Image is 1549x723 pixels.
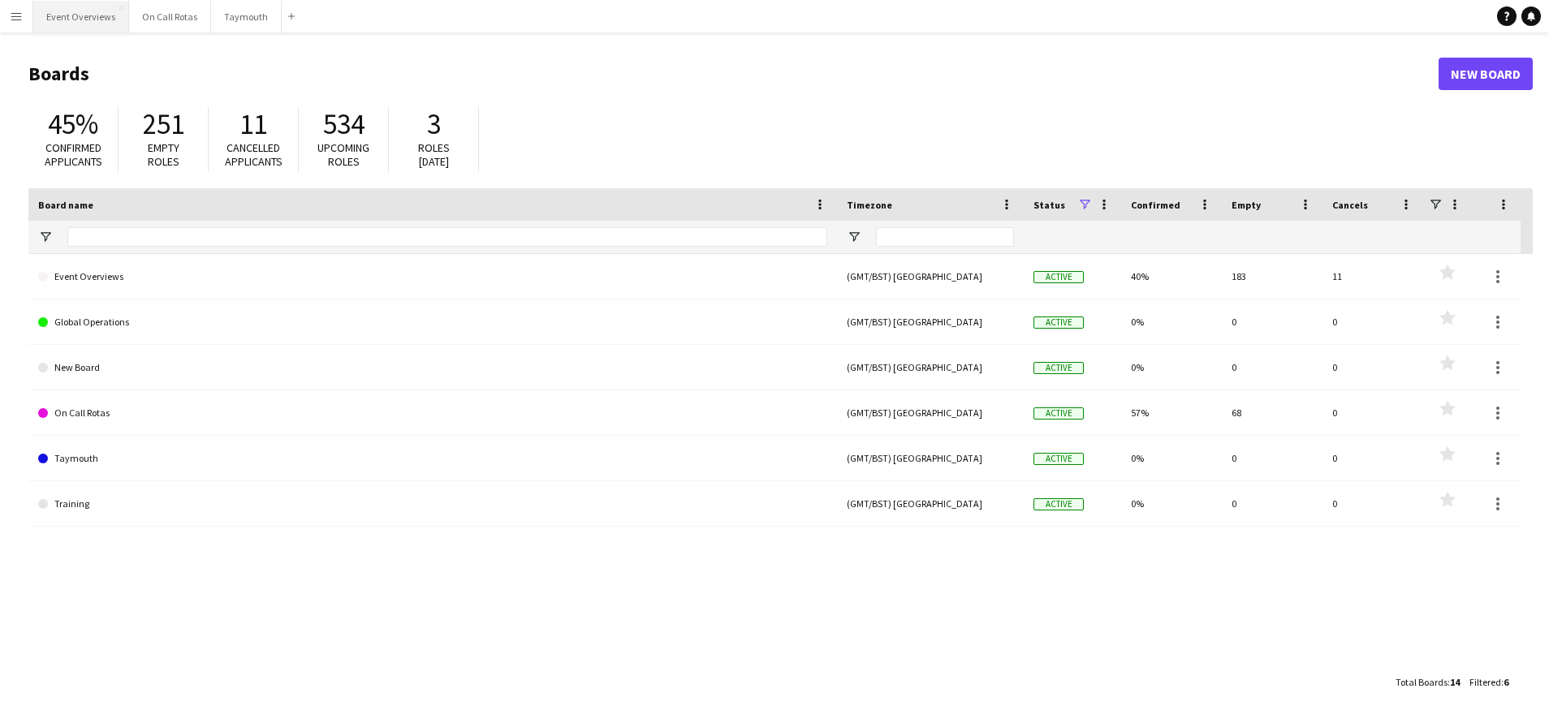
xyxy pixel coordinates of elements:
[1469,666,1508,698] div: :
[129,1,211,32] button: On Call Rotas
[1121,299,1222,344] div: 0%
[239,106,267,142] span: 11
[418,140,450,169] span: Roles [DATE]
[1033,271,1084,283] span: Active
[837,299,1024,344] div: (GMT/BST) [GEOGRAPHIC_DATA]
[1121,481,1222,526] div: 0%
[1439,58,1533,90] a: New Board
[211,1,282,32] button: Taymouth
[1222,254,1322,299] div: 183
[1396,676,1448,688] span: Total Boards
[1450,676,1460,688] span: 14
[1033,407,1084,420] span: Active
[38,199,93,211] span: Board name
[1322,299,1423,344] div: 0
[28,62,1439,86] h1: Boards
[1504,676,1508,688] span: 6
[1222,299,1322,344] div: 0
[38,230,53,244] button: Open Filter Menu
[38,436,827,481] a: Taymouth
[143,106,184,142] span: 251
[67,227,827,247] input: Board name Filter Input
[38,345,827,390] a: New Board
[837,390,1024,435] div: (GMT/BST) [GEOGRAPHIC_DATA]
[38,390,827,436] a: On Call Rotas
[1222,481,1322,526] div: 0
[1033,362,1084,374] span: Active
[1322,436,1423,480] div: 0
[876,227,1014,247] input: Timezone Filter Input
[837,345,1024,389] div: (GMT/BST) [GEOGRAPHIC_DATA]
[837,436,1024,480] div: (GMT/BST) [GEOGRAPHIC_DATA]
[1033,199,1065,211] span: Status
[1121,390,1222,435] div: 57%
[1121,345,1222,389] div: 0%
[1322,481,1423,526] div: 0
[837,481,1024,526] div: (GMT/BST) [GEOGRAPHIC_DATA]
[1033,498,1084,510] span: Active
[38,254,827,299] a: Event Overviews
[1033,316,1084,329] span: Active
[38,299,827,345] a: Global Operations
[323,106,365,142] span: 534
[45,140,102,169] span: Confirmed applicants
[1469,676,1501,688] span: Filtered
[1033,453,1084,465] span: Active
[1121,254,1222,299] div: 40%
[1322,345,1423,389] div: 0
[837,254,1024,299] div: (GMT/BST) [GEOGRAPHIC_DATA]
[1232,199,1261,211] span: Empty
[1332,199,1368,211] span: Cancels
[1222,345,1322,389] div: 0
[1322,254,1423,299] div: 11
[48,106,98,142] span: 45%
[148,140,179,169] span: Empty roles
[427,106,441,142] span: 3
[225,140,283,169] span: Cancelled applicants
[33,1,129,32] button: Event Overviews
[317,140,369,169] span: Upcoming roles
[847,230,861,244] button: Open Filter Menu
[1222,390,1322,435] div: 68
[1322,390,1423,435] div: 0
[1131,199,1180,211] span: Confirmed
[1396,666,1460,698] div: :
[1222,436,1322,480] div: 0
[847,199,892,211] span: Timezone
[1121,436,1222,480] div: 0%
[38,481,827,527] a: Training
